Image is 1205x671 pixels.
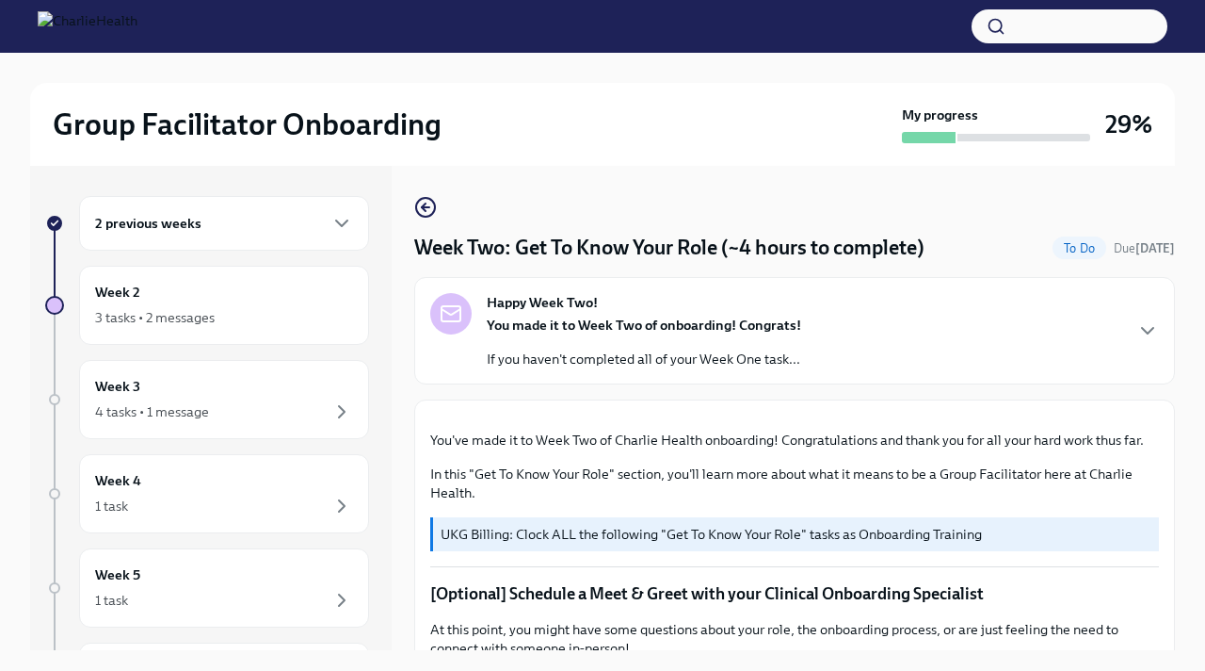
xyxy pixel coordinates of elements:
a: Week 51 task [45,548,369,628]
h6: Week 3 [95,376,140,397]
strong: [DATE] [1135,241,1175,255]
div: 3 tasks • 2 messages [95,308,215,327]
div: 2 previous weeks [79,196,369,251]
p: You've made it to Week Two of Charlie Health onboarding! Congratulations and thank you for all yo... [430,431,1159,450]
h2: Group Facilitator Onboarding [53,106,442,143]
p: In this "Get To Know Your Role" section, you'll learn more about what it means to be a Group Faci... [430,465,1159,502]
div: 1 task [95,591,128,610]
a: Week 23 tasks • 2 messages [45,266,369,345]
h6: Week 5 [95,565,140,585]
a: Week 41 task [45,454,369,533]
div: 4 tasks • 1 message [95,402,209,421]
h3: 29% [1105,107,1152,141]
span: August 18th, 2025 09:00 [1114,239,1175,257]
h6: 2 previous weeks [95,213,201,234]
strong: My progress [902,106,978,124]
a: Week 34 tasks • 1 message [45,360,369,439]
p: If you haven't completed all of your Week One task... [487,350,801,368]
h4: Week Two: Get To Know Your Role (~4 hours to complete) [414,234,924,262]
h6: Week 2 [95,282,140,303]
h6: Week 4 [95,470,141,491]
p: [Optional] Schedule a Meet & Greet with your Clinical Onboarding Specialist [430,582,1159,605]
strong: You made it to Week Two of onboarding! Congrats! [487,317,801,334]
p: At this point, you might have some questions about your role, the onboarding process, or are just... [430,620,1159,658]
img: CharlieHealth [38,11,137,41]
span: Due [1114,241,1175,255]
strong: Happy Week Two! [487,293,598,312]
p: UKG Billing: Clock ALL the following "Get To Know Your Role" tasks as Onboarding Training [441,525,1151,544]
div: 1 task [95,497,128,516]
span: To Do [1052,241,1106,255]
